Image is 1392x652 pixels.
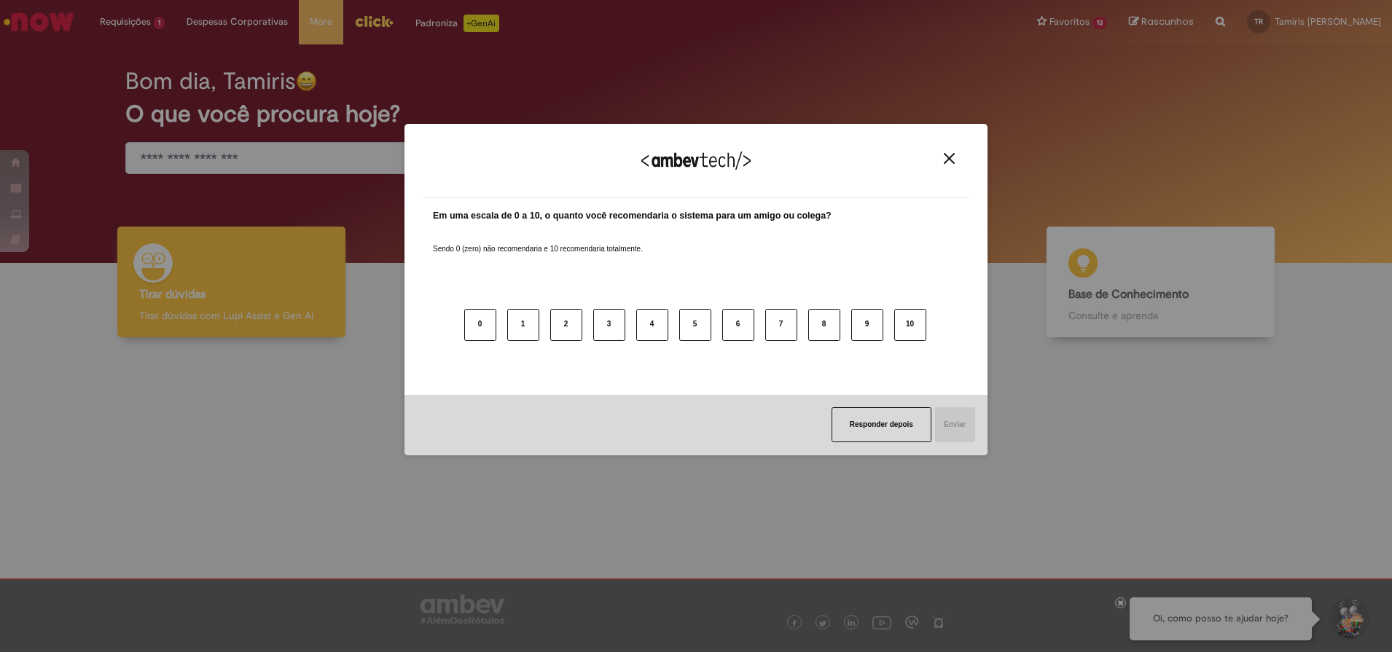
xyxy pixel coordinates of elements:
button: 0 [464,309,496,341]
button: 10 [894,309,926,341]
label: Em uma escala de 0 a 10, o quanto você recomendaria o sistema para um amigo ou colega? [433,209,832,223]
button: 6 [722,309,754,341]
button: 3 [593,309,625,341]
button: 2 [550,309,582,341]
button: 8 [808,309,840,341]
button: 7 [765,309,797,341]
button: Close [939,152,959,165]
button: 1 [507,309,539,341]
img: Logo Ambevtech [641,152,751,170]
button: 9 [851,309,883,341]
label: Sendo 0 (zero) não recomendaria e 10 recomendaria totalmente. [433,227,643,254]
button: Responder depois [832,407,931,442]
button: 5 [679,309,711,341]
img: Close [944,153,955,164]
button: 4 [636,309,668,341]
